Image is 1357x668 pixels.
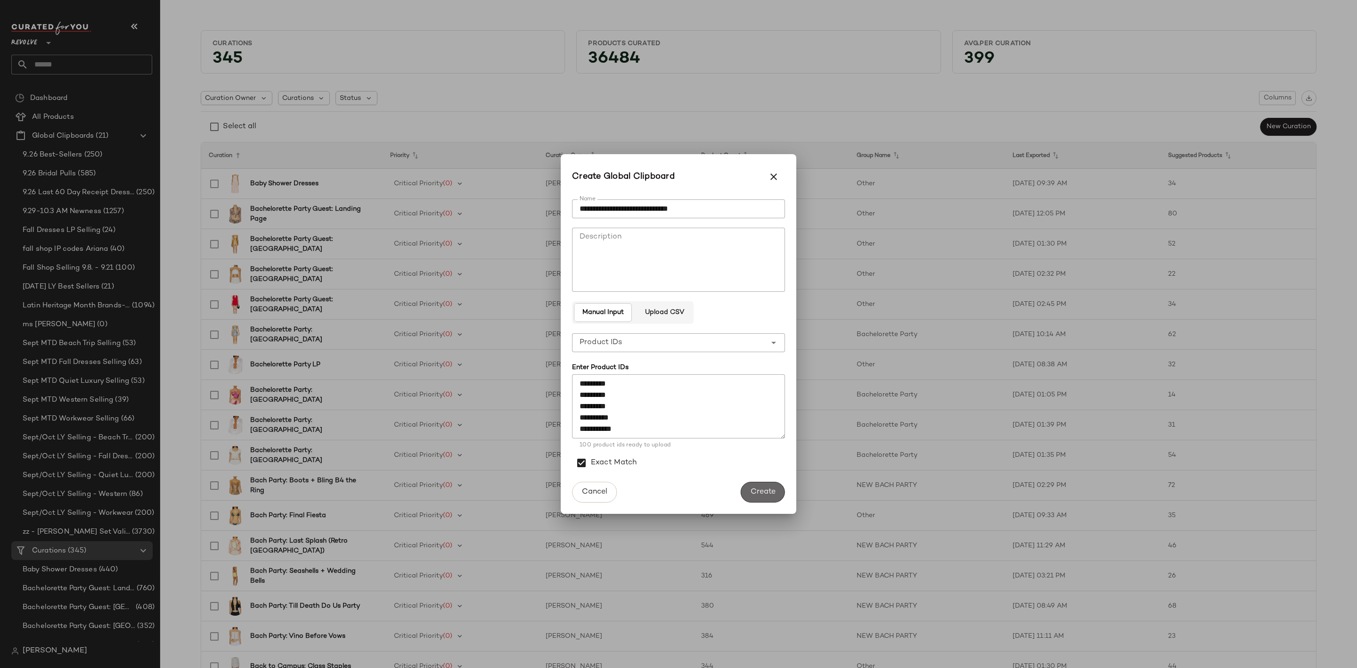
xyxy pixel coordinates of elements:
[644,309,684,316] span: Upload CSV
[741,482,785,503] button: Create
[572,482,617,503] button: Cancel
[637,303,691,322] button: Upload CSV
[572,363,785,372] div: Enter Product IDs
[580,441,777,450] div: 100 product ids ready to upload
[750,487,776,496] span: Create
[572,170,675,183] span: Create Global Clipboard
[591,450,637,476] label: Exact Match
[581,487,607,496] span: Cancel
[574,303,632,322] button: Manual Input
[582,309,624,316] span: Manual Input
[580,337,622,348] span: Product IDs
